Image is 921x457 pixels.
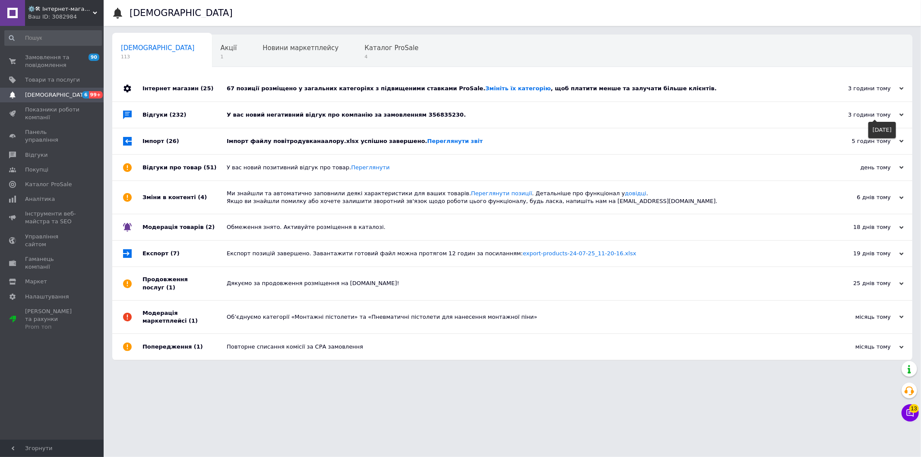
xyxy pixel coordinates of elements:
[25,76,80,84] span: Товари та послуги
[89,91,103,98] span: 99+
[817,250,904,257] div: 19 днів тому
[25,195,55,203] span: Аналітика
[189,317,198,324] span: (1)
[142,301,227,333] div: Модерація маркетплейсі
[142,128,227,154] div: Імпорт
[142,334,227,360] div: Попередження
[227,223,817,231] div: Обмеження знято. Активуйте розміщення в каталозі.
[121,44,195,52] span: [DEMOGRAPHIC_DATA]
[485,85,551,92] a: Змініть їх категорію
[89,54,99,61] span: 90
[817,194,904,201] div: 6 днів тому
[868,122,896,138] div: [DATE]
[817,313,904,321] div: місяць тому
[227,313,817,321] div: Об’єднуємо категорії «Монтажні пістолети» та «Пневматичні пістолети для нанесення монтажної піни»
[227,85,817,92] div: 67 позиції розміщено у загальних категоріях з підвищеними ставками ProSale. , щоб платити менше т...
[206,224,215,230] span: (2)
[227,111,817,119] div: У вас новий негативний відгук про компанію за замовленням 356835230.
[25,323,80,331] div: Prom топ
[221,44,237,52] span: Акції
[166,284,175,291] span: (1)
[364,54,418,60] span: 4
[227,250,817,257] div: Експорт позицій завершено. Завантажити готовий файл можна протягом 12 годин за посиланням:
[221,54,237,60] span: 1
[25,233,80,248] span: Управління сайтом
[817,343,904,351] div: місяць тому
[25,278,47,286] span: Маркет
[625,190,646,197] a: довідці
[263,44,339,52] span: Новини маркетплейсу
[121,54,195,60] span: 113
[25,128,80,144] span: Панель управління
[817,223,904,231] div: 18 днів тому
[902,404,919,422] button: Чат з покупцем13
[351,164,389,171] a: Переглянути
[28,13,104,21] div: Ваш ID: 3082984
[227,279,817,287] div: Дякуємо за продовження розміщення на [DOMAIN_NAME]!
[25,54,80,69] span: Замовлення та повідомлення
[194,343,203,350] span: (1)
[142,181,227,214] div: Зміни в контенті
[25,151,47,159] span: Відгуки
[142,267,227,300] div: Продовження послуг
[227,164,817,171] div: У вас новий позитивний відгук про товар.
[25,91,89,99] span: [DEMOGRAPHIC_DATA]
[25,293,69,301] span: Налаштування
[817,164,904,171] div: день тому
[25,181,72,188] span: Каталог ProSale
[25,308,80,331] span: [PERSON_NAME] та рахунки
[364,44,418,52] span: Каталог ProSale
[130,8,233,18] h1: [DEMOGRAPHIC_DATA]
[817,111,904,119] div: 3 години тому
[25,210,80,225] span: Інструменти веб-майстра та SEO
[25,255,80,271] span: Гаманець компанії
[142,214,227,240] div: Модерація товарів
[198,194,207,200] span: (4)
[142,155,227,181] div: Відгуки про товар
[427,138,483,144] a: Переглянути звіт
[170,111,187,118] span: (232)
[227,137,817,145] div: Імпорт файлу повітродувканаалору.xlsx успішно завершено.
[171,250,180,257] span: (7)
[204,164,217,171] span: (51)
[200,85,213,92] span: (25)
[28,5,93,13] span: ⚙️🛠 Інтернет-магазин ALORA
[25,166,48,174] span: Покупці
[227,343,817,351] div: Повторне списання комісії за СРА замовлення
[166,138,179,144] span: (26)
[25,106,80,121] span: Показники роботи компанії
[817,85,904,92] div: 3 години тому
[142,102,227,128] div: Відгуки
[227,190,817,205] div: Ми знайшли та автоматично заповнили деякі характеристики для ваших товарів. . Детальніше про функ...
[142,76,227,102] div: Інтернет магазин
[471,190,532,197] a: Переглянути позиції
[82,91,89,98] span: 6
[817,137,904,145] div: 5 годин тому
[523,250,636,257] a: export-products-24-07-25_11-20-16.xlsx
[909,404,919,413] span: 13
[4,30,102,46] input: Пошук
[142,241,227,267] div: Експорт
[817,279,904,287] div: 25 днів тому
